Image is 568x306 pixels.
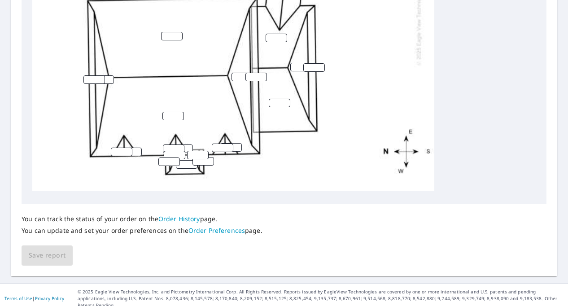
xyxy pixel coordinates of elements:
[4,295,32,302] a: Terms of Use
[188,226,245,235] a: Order Preferences
[22,215,262,223] p: You can track the status of your order on the page.
[35,295,64,302] a: Privacy Policy
[158,214,200,223] a: Order History
[4,296,64,301] p: |
[22,227,262,235] p: You can update and set your order preferences on the page.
